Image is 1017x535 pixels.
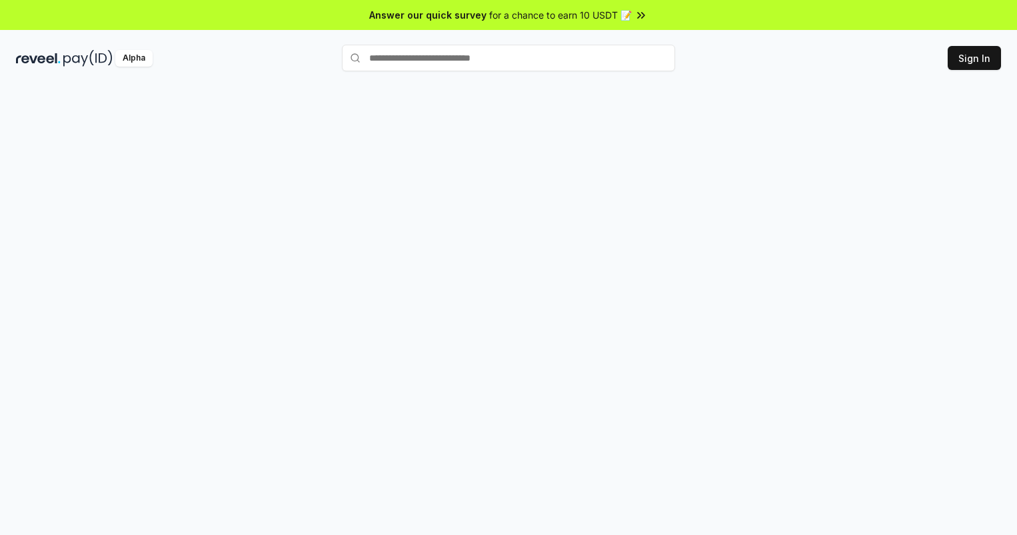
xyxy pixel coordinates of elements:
img: reveel_dark [16,50,61,67]
span: for a chance to earn 10 USDT 📝 [489,8,632,22]
div: Alpha [115,50,153,67]
img: pay_id [63,50,113,67]
span: Answer our quick survey [369,8,487,22]
button: Sign In [948,46,1001,70]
